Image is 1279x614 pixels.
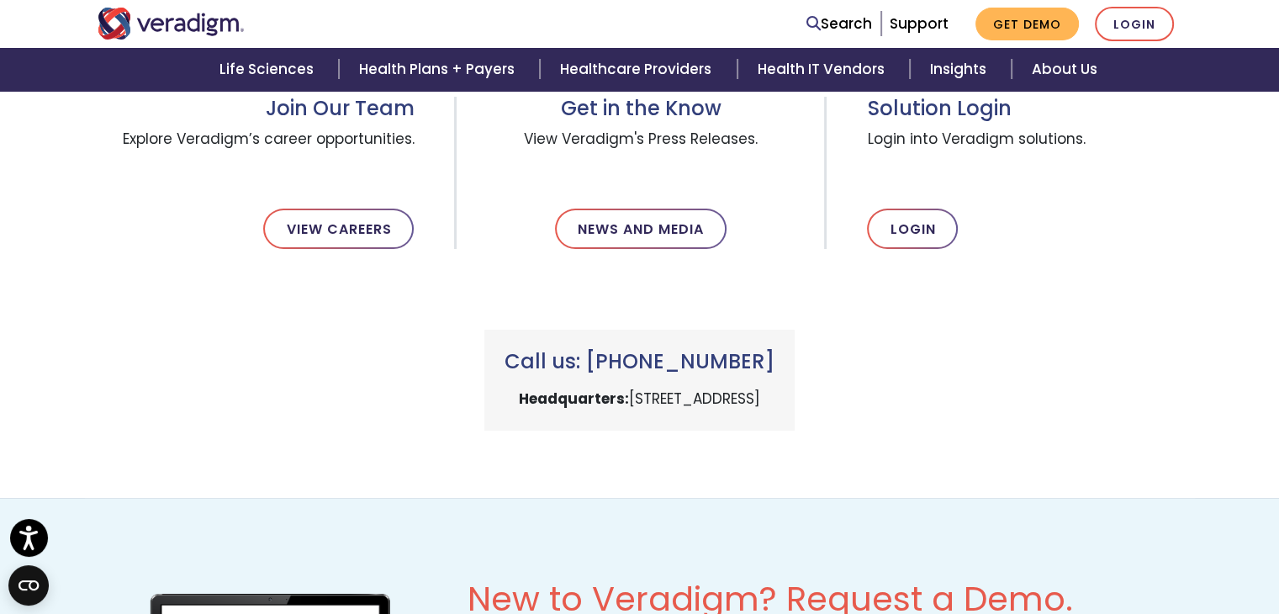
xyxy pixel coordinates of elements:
[806,13,872,35] a: Search
[497,97,784,121] h3: Get in the Know
[505,388,774,410] p: [STREET_ADDRESS]
[867,121,1181,182] span: Login into Veradigm solutions.
[910,48,1012,91] a: Insights
[98,97,415,121] h3: Join Our Team
[505,350,774,374] h3: Call us: [PHONE_NUMBER]
[540,48,737,91] a: Healthcare Providers
[519,389,629,409] strong: Headquarters:
[890,13,949,34] a: Support
[867,209,958,249] a: Login
[1012,48,1118,91] a: About Us
[1095,7,1174,41] a: Login
[8,565,49,606] button: Open CMP widget
[339,48,540,91] a: Health Plans + Payers
[199,48,339,91] a: Life Sciences
[98,8,245,40] img: Veradigm logo
[975,8,1079,40] a: Get Demo
[555,209,727,249] a: News and Media
[944,530,1259,594] iframe: Drift Chat Widget
[737,48,910,91] a: Health IT Vendors
[98,121,415,182] span: Explore Veradigm’s career opportunities.
[497,121,784,182] span: View Veradigm's Press Releases.
[867,97,1181,121] h3: Solution Login
[263,209,414,249] a: View Careers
